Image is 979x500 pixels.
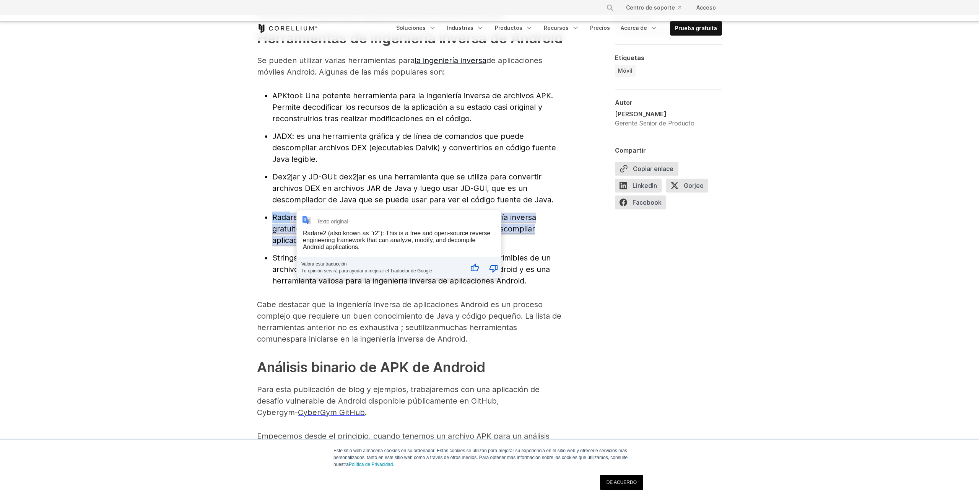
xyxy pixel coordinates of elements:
font: utilizan [414,323,439,332]
font: Radare2 [272,213,302,222]
font: [PERSON_NAME] [615,110,667,118]
font: Etiquetas [615,54,644,62]
font: DE ACUERDO [607,480,637,485]
a: la ingeniería inversa [415,56,486,65]
a: Móvil [615,65,636,77]
font: : dex2jar es una herramienta que se utiliza para convertir archivos DEX en archivos JAR de Java y... [272,172,553,204]
font: muchas herramientas comunes [257,323,517,344]
font: Acerca de [621,24,647,31]
font: Análisis binario de APK de Android [257,359,485,376]
font: Gerente Senior de Producto [615,119,694,127]
font: Dex2jar y JD-GUI [272,172,335,181]
font: Facebook [633,199,662,206]
font: Soluciones [396,24,426,31]
div: Texto original [317,218,348,225]
font: Prueba gratuita [675,25,717,31]
font: Strings: [272,253,299,262]
a: Política de Privacidad. [349,462,394,467]
a: Página de inicio de Corellium [257,24,318,33]
font: LinkedIn [633,182,657,189]
button: Mala traducción [480,259,498,277]
font: APKtool [272,91,301,100]
font: Para esta publicación de blog y ejemplos, trabajaremos con una aplicación de desafío vulnerable d... [257,385,540,417]
font: Cabe destacar que la ingeniería inversa de aplicaciones Android es un proceso complejo que requie... [257,300,561,332]
a: LinkedIn [615,179,666,195]
font: Una utilidad sencilla que extrae y muestra cadenas imprimibles de un archivo binario. Puede extra... [272,253,551,285]
font: Precios [590,24,610,31]
font: Compartir [615,147,646,154]
font: Empecemos desde el principio, cuando tenemos un archivo APK para un análisis más profundo. Un arc... [257,432,562,487]
font: Productos [495,24,522,31]
font: para iniciarse en la ingeniería inversa de Android. [290,334,467,344]
button: Buena traducción [461,259,479,277]
font: (también conocido como "r2"): es un marco de ingeniería inversa gratuito y de código abierto que ... [272,213,536,245]
font: Se pueden utilizar varias herramientas para [257,56,415,65]
font: Herramientas de ingeniería inversa de Android [257,30,563,47]
div: Tu opinión servirá para ayudar a mejorar el Traductor de Google [301,267,459,274]
a: Facebook [615,195,671,212]
font: Gorjeo [684,182,704,189]
font: : es una herramienta gráfica y de línea de comandos que puede descompilar archivos DEX (ejecutabl... [272,132,556,164]
div: Menú de navegación [392,21,722,36]
font: Autor [615,99,633,106]
font: Recursos [544,24,569,31]
font: . [365,408,367,417]
font: Móvil [618,67,633,74]
font: de aplicaciones móviles Android. Algunas de las más populares son: [257,56,542,77]
a: DE ACUERDO [600,475,643,490]
font: : Una potente herramienta para la ingeniería inversa de archivos APK. Permite decodificar los rec... [272,91,553,123]
font: Este sitio web almacena cookies en su ordenador. Estas cookies se utilizan para mejorar su experi... [333,448,628,467]
a: Gorjeo [666,179,713,195]
font: JADX [272,132,292,141]
button: Copiar enlace [615,162,678,176]
div: Radare2 (also known as "r2"): This is a free and open-source reverse engineering framework that c... [303,230,490,250]
font: Industrias [447,24,473,31]
a: CyberGym GitHub [298,408,365,417]
div: Valora esta traducción [301,261,459,267]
